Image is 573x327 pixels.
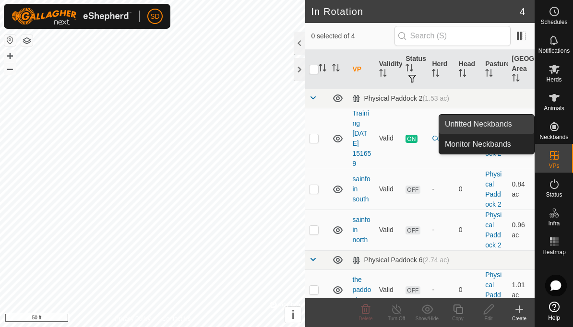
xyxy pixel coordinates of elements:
a: Monitor Neckbands [439,135,534,154]
p-sorticon: Activate to sort [332,65,340,73]
td: 0 [455,169,481,210]
td: 0.84 ac [508,169,535,210]
td: Valid [375,108,402,169]
td: 0.57 ac [508,108,535,169]
p-sorticon: Activate to sort [432,70,440,78]
button: – [4,63,16,74]
span: Infra [548,221,560,226]
span: 0 selected of 4 [311,31,394,41]
div: Edit [473,315,504,322]
p-sorticon: Activate to sort [406,65,413,73]
span: Help [548,315,560,321]
th: Herd [428,50,454,89]
span: i [292,308,295,321]
div: Create [504,315,535,322]
td: 0 [455,269,481,310]
a: Contact Us [162,315,191,323]
span: OFF [406,186,420,194]
span: Notifications [538,48,570,54]
h2: In Rotation [311,6,519,17]
div: - [432,225,451,235]
button: Map Layers [21,35,33,47]
p-sorticon: Activate to sort [459,70,466,78]
p-sorticon: Activate to sort [512,75,520,83]
div: Turn Off [381,315,412,322]
a: Help [535,298,573,325]
th: [GEOGRAPHIC_DATA] Area [508,50,535,89]
a: Physical Paddock 2 [485,119,501,157]
p-sorticon: Activate to sort [485,70,493,78]
a: Unfitted Neckbands [439,115,534,134]
span: Schedules [540,19,567,25]
td: 1.01 ac [508,269,535,310]
div: Copy [442,315,473,322]
span: Heatmap [542,249,566,255]
span: OFF [406,226,420,234]
a: Physical Paddock 2 [485,170,501,208]
a: Training [DATE] 151659 [352,109,371,167]
th: VP [348,50,375,89]
td: 1 [455,108,481,169]
div: - [432,184,451,194]
th: Head [455,50,481,89]
a: Physical Paddock 6 [485,271,501,309]
span: VPs [549,163,559,169]
button: Reset Map [4,35,16,46]
span: Monitor Neckbands [445,139,511,150]
span: (1.53 ac) [423,94,449,102]
p-sorticon: Activate to sort [319,65,326,73]
span: Delete [359,316,373,321]
td: Valid [375,169,402,210]
span: Neckbands [539,134,568,140]
span: ON [406,135,417,143]
div: Cows [432,133,451,143]
a: the paddock [352,276,371,304]
div: Show/Hide [412,315,442,322]
div: Physical Paddock 2 [352,94,449,103]
span: 4 [520,4,525,19]
span: OFF [406,286,420,294]
span: (2.74 ac) [423,256,449,264]
button: i [285,307,301,323]
span: Animals [544,105,564,111]
td: Valid [375,269,402,310]
input: Search (S) [394,26,511,46]
div: - [432,285,451,295]
img: Gallagher Logo [12,8,131,25]
p-sorticon: Activate to sort [379,70,387,78]
td: 0.96 ac [508,210,535,250]
th: Pasture [481,50,508,89]
a: Physical Paddock 2 [485,211,501,249]
a: Privacy Policy [115,315,151,323]
a: sainfoin south [352,175,370,203]
button: + [4,50,16,62]
div: Physical Paddock 6 [352,256,449,264]
span: Status [546,192,562,198]
td: 0 [455,210,481,250]
td: Valid [375,210,402,250]
th: Status [402,50,428,89]
span: Unfitted Neckbands [445,118,512,130]
a: sainfoin north [352,216,370,244]
th: Validity [375,50,402,89]
span: SD [150,12,159,22]
span: Herds [546,77,561,82]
